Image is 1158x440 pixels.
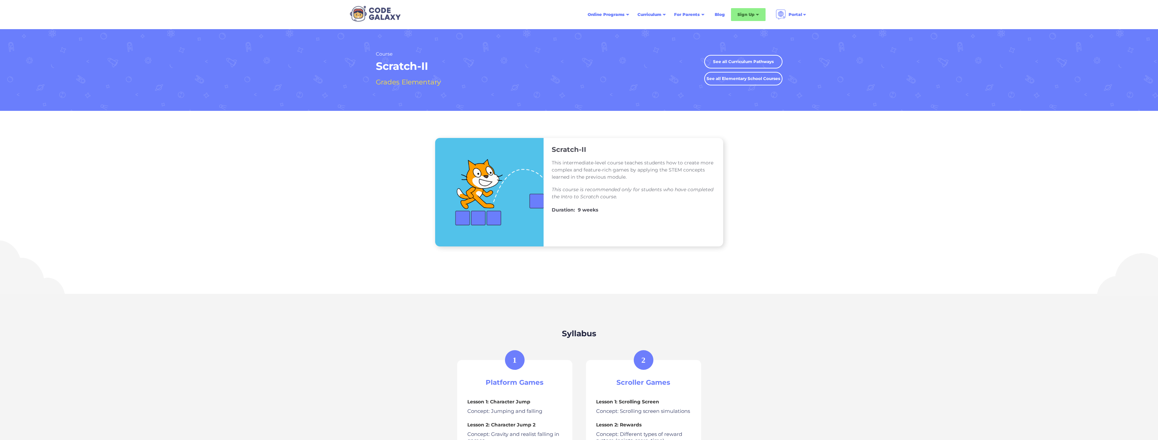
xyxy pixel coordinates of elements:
h4: Duration: [552,206,575,214]
em: This course is recommended only for students who have completed the Intro to Scratch course. [552,186,713,200]
h4: Lesson 1: Scrolling Screen [596,398,691,406]
h3: Scratch-II [552,145,586,154]
h4: Lesson 2: Character Jump 2 [467,421,562,429]
p: ‍ [552,186,715,200]
div: 2 [642,356,646,364]
h2: Course [376,51,443,57]
div: 1 [513,356,517,364]
a: See all Curriculum Pathways [704,55,783,68]
p: Concept: Scrolling screen simulations [596,408,691,415]
h1: Scratch-II [376,59,443,73]
h2: Syllabus [562,328,596,340]
div: Sign Up [737,11,754,18]
div: Online Programs [588,11,625,18]
img: Cloud Illustration [1090,248,1158,296]
h4: Lesson 2: Rewards [596,421,691,429]
h4: Elementary [402,76,441,88]
h3: Scroller Games [596,378,691,387]
p: Concept: Jumping and falling [467,408,562,415]
a: See all Elementary School Courses [704,72,783,85]
a: Blog [711,8,729,21]
h4: 9 weeks [578,206,598,214]
h3: Platform Games [467,378,562,387]
p: This intermediate-level course teaches students how to create more complex and feature-rich games... [552,159,715,181]
div: Curriculum [637,11,661,18]
h4: Lesson 1: Character Jump [467,398,562,406]
div: For Parents [674,11,700,18]
div: Portal [789,11,802,18]
h4: Grades [376,76,400,88]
